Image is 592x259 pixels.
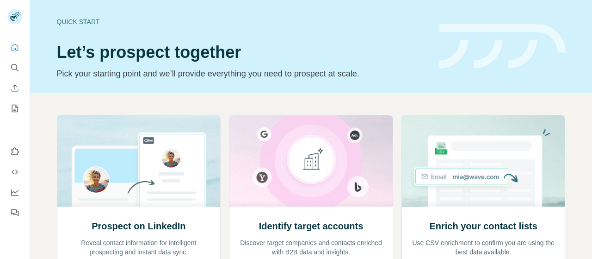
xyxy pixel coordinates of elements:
[259,220,364,233] h2: Identify target accounts
[7,184,22,201] button: Dashboard
[57,115,221,207] img: Prospect on LinkedIn
[7,143,22,160] button: Use Surfe on LinkedIn
[411,238,556,257] p: Use CSV enrichment to confirm you are using the best data available.
[57,43,428,62] h1: Let’s prospect together
[239,238,383,257] p: Discover target companies and contacts enriched with B2B data and insights.
[439,24,566,69] img: banner
[7,100,22,117] button: My lists
[401,115,566,207] img: Enrich your contact lists
[7,164,22,180] button: Use Surfe API
[92,220,185,233] h2: Prospect on LinkedIn
[57,17,428,26] div: Quick start
[229,115,393,207] img: Identify target accounts
[7,80,22,96] button: Enrich CSV
[429,220,537,233] h2: Enrich your contact lists
[7,39,22,56] button: Quick start
[67,238,211,257] p: Reveal contact information for intelligent prospecting and instant data sync.
[7,204,22,221] button: Feedback
[7,59,22,76] button: Search
[57,67,428,80] p: Pick your starting point and we’ll provide everything you need to prospect at scale.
